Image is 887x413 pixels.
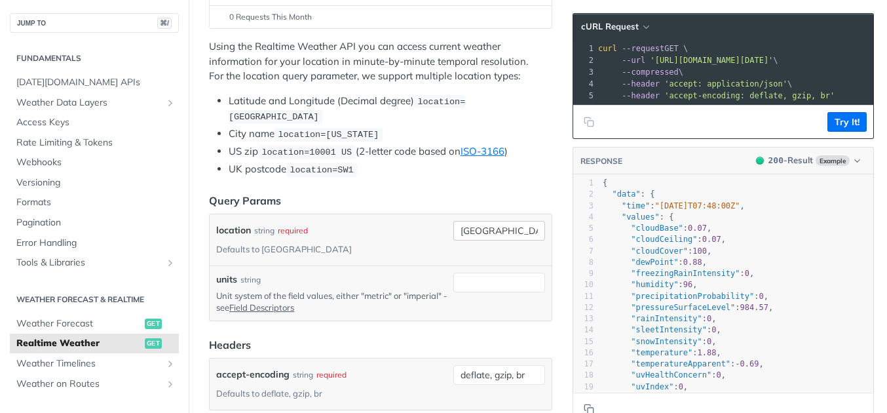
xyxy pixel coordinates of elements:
span: 96 [683,280,692,289]
p: Using the Realtime Weather API you can access current weather information for your location in mi... [209,39,552,84]
span: 0 [711,325,716,334]
div: Headers [209,337,251,353]
span: : , [603,348,721,357]
a: Weather TimelinesShow subpages for Weather Timelines [10,354,179,374]
span: : , [603,224,711,233]
a: Rate Limiting & Tokens [10,133,179,153]
span: cURL Request [581,21,639,32]
button: cURL Request [576,20,653,33]
li: City name [229,127,552,142]
li: Latitude and Longitude (Decimal degree) [229,94,552,125]
li: UK postcode [229,162,552,177]
span: 0.88 [683,258,702,267]
span: \ [598,68,683,77]
span: "temperatureApparent" [631,359,730,368]
span: : , [603,280,698,289]
span: : , [603,258,707,267]
a: Realtime Weatherget [10,334,179,353]
div: 19 [573,382,594,393]
div: - Result [768,154,813,167]
button: 200200-ResultExample [749,154,867,167]
span: Formats [16,196,176,209]
span: Realtime Weather [16,337,142,350]
li: US zip (2-letter code based on ) [229,144,552,159]
div: 6 [573,234,594,245]
span: Example [816,155,850,166]
span: "uvHealthConcern" [631,370,711,380]
span: "uvIndex" [631,382,673,391]
span: : , [603,303,773,312]
span: : , [603,201,745,210]
p: Unit system of the field values, either "metric" or "imperial" - see [216,290,448,313]
span: Rate Limiting & Tokens [16,136,176,149]
div: string [240,274,261,286]
span: "temperature" [631,348,692,357]
a: Access Keys [10,113,179,132]
span: '[URL][DOMAIN_NAME][DATE]' [650,56,773,65]
div: 7 [573,246,594,257]
span: --compressed [622,68,679,77]
span: Webhooks [16,156,176,169]
span: : , [603,370,726,380]
label: accept-encoding [216,365,290,384]
div: 1 [573,178,594,189]
span: Tools & Libraries [16,256,162,269]
span: 0.07 [688,224,707,233]
span: 0.07 [702,235,721,244]
span: : , [603,337,717,346]
span: 200 [756,157,764,165]
span: 984.57 [740,303,768,312]
button: Show subpages for Weather Data Layers [165,98,176,108]
span: "humidity" [631,280,678,289]
a: Webhooks [10,153,179,172]
span: Access Keys [16,116,176,129]
div: 2 [573,54,595,66]
button: Show subpages for Weather Timelines [165,359,176,369]
span: --header [622,91,660,100]
button: Show subpages for Tools & Libraries [165,258,176,268]
span: : , [603,235,726,244]
span: : , [603,246,711,256]
div: 3 [573,66,595,78]
span: : , [603,382,688,391]
span: : , [603,292,768,301]
span: 'accept: application/json' [664,79,787,88]
a: Weather Data LayersShow subpages for Weather Data Layers [10,93,179,113]
button: Show subpages for Weather on Routes [165,379,176,389]
a: Pagination [10,213,179,233]
div: 5 [573,223,594,234]
span: 0 [707,337,711,346]
div: 11 [573,291,594,302]
button: RESPONSE [580,155,623,168]
div: string [254,221,274,240]
span: "precipitationProbability" [631,292,754,301]
span: --url [622,56,645,65]
div: 1 [573,43,595,54]
span: : , [603,314,717,323]
span: \ [598,79,792,88]
span: 0 [759,292,763,301]
div: required [278,221,308,240]
span: "cloudBase" [631,224,683,233]
div: Query Params [209,193,281,208]
a: Weather Forecastget [10,314,179,334]
button: Copy to clipboard [580,112,598,132]
div: 3 [573,201,594,212]
span: : { [603,189,655,199]
label: location [216,221,251,240]
a: Error Handling [10,233,179,253]
a: Weather on RoutesShow subpages for Weather on Routes [10,374,179,394]
a: ISO-3166 [461,145,504,157]
span: "rainIntensity" [631,314,702,323]
span: Weather Forecast [16,317,142,330]
div: 15 [573,336,594,347]
span: "values" [622,212,660,222]
div: 4 [573,212,594,223]
span: 100 [692,246,707,256]
span: --header [622,79,660,88]
span: "cloudCeiling" [631,235,697,244]
span: 0 Requests This Month [229,11,312,23]
div: 16 [573,347,594,359]
div: 12 [573,302,594,313]
span: location=[US_STATE] [278,130,379,140]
